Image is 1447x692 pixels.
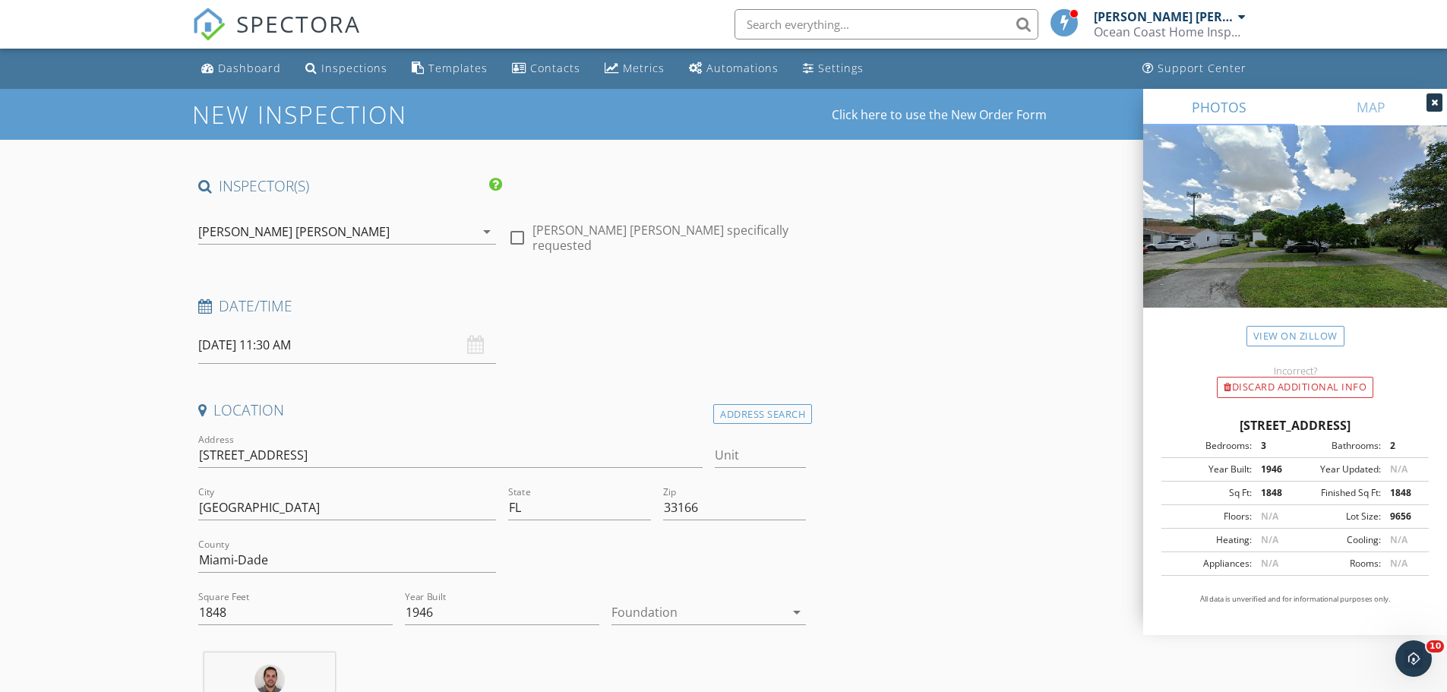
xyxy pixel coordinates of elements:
a: View on Zillow [1246,326,1344,346]
img: streetview [1143,125,1447,344]
span: 10 [1426,640,1444,653]
div: Bathrooms: [1295,439,1381,453]
iframe: Intercom live chat [1395,640,1432,677]
div: Contacts [530,61,580,75]
div: Sq Ft: [1166,486,1252,500]
h4: INSPECTOR(S) [198,176,502,196]
span: N/A [1390,463,1408,476]
a: Click here to use the New Order Form [832,109,1047,121]
p: All data is unverified and for informational purposes only. [1161,594,1429,605]
div: Rooms: [1295,557,1381,570]
div: [STREET_ADDRESS] [1161,416,1429,434]
span: N/A [1390,557,1408,570]
span: N/A [1261,557,1278,570]
input: Select date [198,327,496,364]
div: 2 [1381,439,1424,453]
a: MAP [1295,89,1447,125]
div: Inspections [321,61,387,75]
h4: Location [198,400,807,420]
div: Finished Sq Ft: [1295,486,1381,500]
a: Support Center [1136,55,1253,83]
div: Year Built: [1166,463,1252,476]
div: Templates [428,61,488,75]
div: Discard Additional info [1217,377,1373,398]
div: Heating: [1166,533,1252,547]
i: arrow_drop_down [478,223,496,241]
div: Floors: [1166,510,1252,523]
div: Bedrooms: [1166,439,1252,453]
div: Lot Size: [1295,510,1381,523]
div: [PERSON_NAME] [PERSON_NAME] [198,225,390,239]
a: Inspections [299,55,393,83]
div: Metrics [623,61,665,75]
a: Templates [406,55,494,83]
a: Automations (Basic) [683,55,785,83]
div: Ocean Coast Home Inspections [1094,24,1246,39]
a: Metrics [599,55,671,83]
span: N/A [1390,533,1408,546]
a: Contacts [506,55,586,83]
a: PHOTOS [1143,89,1295,125]
span: SPECTORA [236,8,361,39]
a: SPECTORA [192,21,361,52]
div: [PERSON_NAME] [PERSON_NAME] [1094,9,1234,24]
div: Support Center [1158,61,1246,75]
div: Appliances: [1166,557,1252,570]
a: Settings [797,55,870,83]
div: Settings [818,61,864,75]
div: Cooling: [1295,533,1381,547]
span: N/A [1261,533,1278,546]
a: Dashboard [195,55,287,83]
label: [PERSON_NAME] [PERSON_NAME] specifically requested [532,223,806,253]
input: Search everything... [735,9,1038,39]
img: The Best Home Inspection Software - Spectora [192,8,226,41]
span: N/A [1261,510,1278,523]
div: 3 [1252,439,1295,453]
div: Dashboard [218,61,281,75]
div: 1946 [1252,463,1295,476]
div: Automations [706,61,779,75]
h4: Date/Time [198,296,807,316]
div: 9656 [1381,510,1424,523]
div: 1848 [1381,486,1424,500]
div: Year Updated: [1295,463,1381,476]
h1: New Inspection [192,101,529,128]
div: Incorrect? [1143,365,1447,377]
div: 1848 [1252,486,1295,500]
i: arrow_drop_down [788,603,806,621]
div: Address Search [713,404,812,425]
